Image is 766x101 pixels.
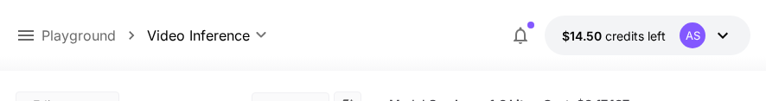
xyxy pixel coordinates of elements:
[562,27,666,45] div: $14.50339
[41,25,116,46] a: Playground
[680,22,705,48] div: AS
[147,25,250,46] span: Video Inference
[562,28,605,43] span: $14.50
[605,28,666,43] span: credits left
[545,16,750,55] button: $14.50339AS
[41,25,147,46] nav: breadcrumb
